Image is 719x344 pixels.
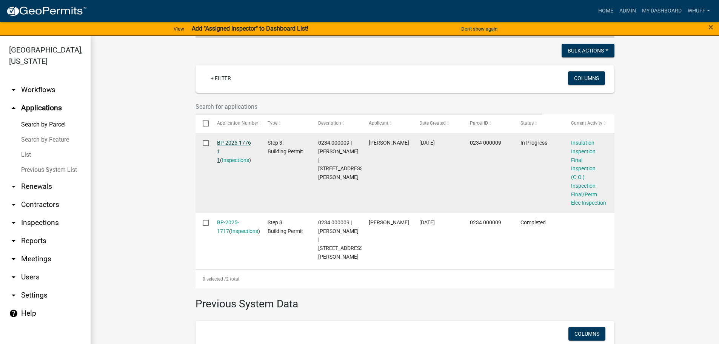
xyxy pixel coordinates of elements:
button: Columns [568,71,605,85]
div: ( ) [217,218,253,236]
span: Type [268,120,277,126]
a: Admin [616,4,639,18]
i: help [9,309,18,318]
datatable-header-cell: Status [513,114,564,133]
span: Step 3. Building Permit [268,140,303,154]
span: Step 3. Building Permit [268,219,303,234]
span: Date Created [419,120,446,126]
a: whuff [685,4,713,18]
a: Inspections [231,228,258,234]
span: In Progress [520,140,547,146]
button: Bulk Actions [562,44,614,57]
span: Status [520,120,534,126]
span: 0234 000009 [470,140,501,146]
datatable-header-cell: Applicant [362,114,412,133]
div: 2 total [196,270,614,288]
i: arrow_drop_down [9,291,18,300]
span: John Fitzgerald Wilkie [369,140,409,146]
span: 0234 000009 | Caleb Stanley | 979 Glover Rd [318,140,365,180]
button: Columns [568,327,605,341]
i: arrow_drop_down [9,236,18,245]
span: Judah Regenstreif [369,219,409,225]
span: Current Activity [571,120,602,126]
a: Final/Perm Elec Inspection [571,191,606,206]
span: 0 selected / [203,276,226,282]
span: Applicant [369,120,388,126]
span: 0234 000009 | REGENSTREIF JUDAH | 979 GLOVER RD [318,219,365,260]
a: Final Inspection (C.O.) Inspection [571,157,596,189]
a: Home [595,4,616,18]
i: arrow_drop_down [9,218,18,227]
span: 01/15/2025 [419,140,435,146]
button: Don't show again [458,23,500,35]
a: + Filter [205,71,237,85]
a: My Dashboard [639,4,685,18]
a: BP-2025-1776 1 1 [217,140,251,163]
i: arrow_drop_down [9,182,18,191]
i: arrow_drop_down [9,255,18,264]
button: Close [708,23,713,32]
a: View [171,23,187,35]
h3: Previous System Data [196,288,614,312]
datatable-header-cell: Parcel ID [463,114,513,133]
span: 0234 000009 [470,219,501,225]
span: Application Number [217,120,258,126]
a: Inspections [222,157,249,163]
datatable-header-cell: Date Created [412,114,463,133]
span: Description [318,120,341,126]
span: × [708,22,713,32]
a: BP-2025-1717 [217,219,239,234]
datatable-header-cell: Select [196,114,210,133]
i: arrow_drop_down [9,85,18,94]
input: Search for applications [196,99,543,114]
span: 01/02/2025 [419,219,435,225]
i: arrow_drop_down [9,200,18,209]
span: Parcel ID [470,120,488,126]
strong: Add "Assigned Inspector" to Dashboard List! [192,25,308,32]
datatable-header-cell: Application Number [210,114,260,133]
i: arrow_drop_up [9,103,18,113]
div: ( ) [217,139,253,164]
datatable-header-cell: Current Activity [564,114,614,133]
datatable-header-cell: Type [260,114,311,133]
a: Insulation Inspection [571,140,596,154]
i: arrow_drop_down [9,273,18,282]
span: Completed [520,219,546,225]
datatable-header-cell: Description [311,114,362,133]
